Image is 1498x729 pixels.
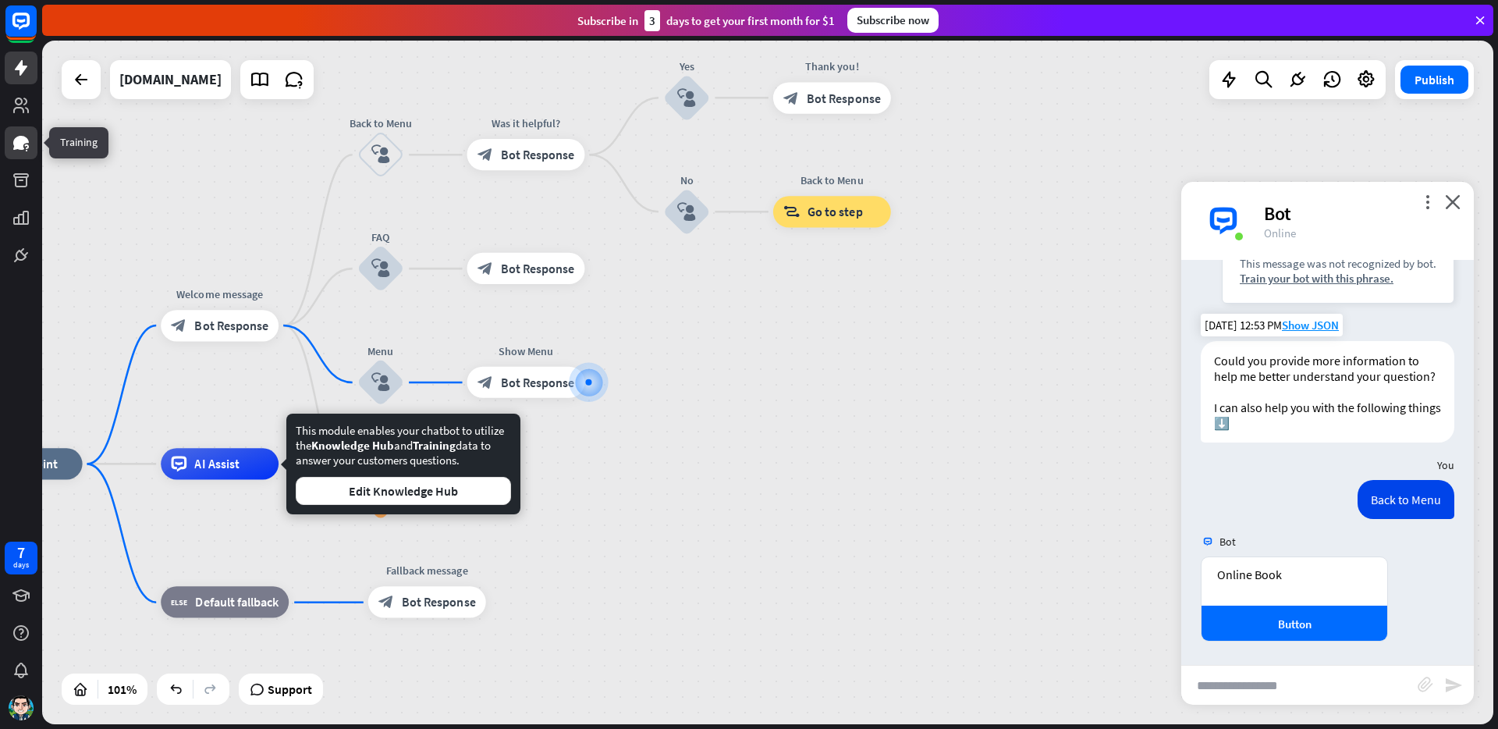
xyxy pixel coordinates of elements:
div: Button [1209,617,1379,631]
div: Fallback message [357,563,498,578]
div: 7 [17,546,25,560]
span: Default fallback [195,595,279,610]
i: block_user_input [677,88,696,107]
div: Menu [334,343,428,359]
div: 101% [103,677,141,702]
div: Online [1264,226,1455,240]
span: You [1437,458,1454,472]
i: send [1444,676,1463,695]
div: FAQ [334,229,428,245]
span: Bot Response [807,90,881,105]
i: block_user_input [371,259,390,278]
i: block_bot_response [378,595,394,610]
div: drjabbari.com [119,60,222,99]
i: block_user_input [371,373,390,392]
div: Could you provide more information to help me better understand your question? I can also help yo... [1201,341,1454,443]
a: 7 days [5,542,37,574]
span: Go to step [808,204,862,219]
div: This message was not recognized by bot. [1240,256,1436,271]
i: block_bot_response [783,90,799,105]
div: Subscribe now [847,8,939,33]
button: Edit Knowledge Hub [296,477,511,505]
span: Bot [1219,535,1236,549]
div: Was it helpful? [455,116,596,131]
span: Bot Response [194,318,268,333]
div: [DATE] 12:53 PM [1201,314,1343,336]
i: block_bot_response [477,375,493,390]
div: Show Menu [455,343,596,359]
i: block_fallback [171,595,187,610]
span: Bot Response [501,261,575,276]
i: block_bot_response [171,318,186,333]
i: block_bot_response [477,261,493,276]
div: Back to Menu [334,116,428,131]
button: Publish [1400,66,1468,94]
span: Training [413,438,456,453]
i: more_vert [1420,194,1435,209]
span: Bot Response [501,375,575,390]
div: Thank you! [761,59,903,74]
span: Bot Response [402,595,476,610]
button: Open LiveChat chat widget [12,6,59,53]
div: No [640,172,734,188]
div: Bot [1264,201,1455,226]
i: block_user_input [677,202,696,221]
div: Back to Menu [761,172,903,188]
span: Show JSON [1282,318,1339,332]
div: Back to Menu [1358,480,1454,519]
div: Yes [640,59,734,74]
div: 3 [644,10,660,31]
div: Welcome message [149,286,290,302]
div: Subscribe in days to get your first month for $1 [577,10,835,31]
span: Bot Response [501,147,575,162]
i: block_user_input [371,145,390,164]
i: block_attachment [1418,677,1433,692]
span: Support [268,677,312,702]
div: Online Book [1217,567,1372,582]
i: close [1445,194,1461,209]
span: AI Assist [194,456,239,471]
div: days [13,560,29,571]
span: Knowledge Hub [311,438,394,453]
i: block_bot_response [477,147,493,162]
div: This module enables your chatbot to utilize the and data to answer your customers questions. [296,423,511,505]
i: block_goto [783,204,800,219]
div: Train your bot with this phrase. [1240,271,1436,286]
